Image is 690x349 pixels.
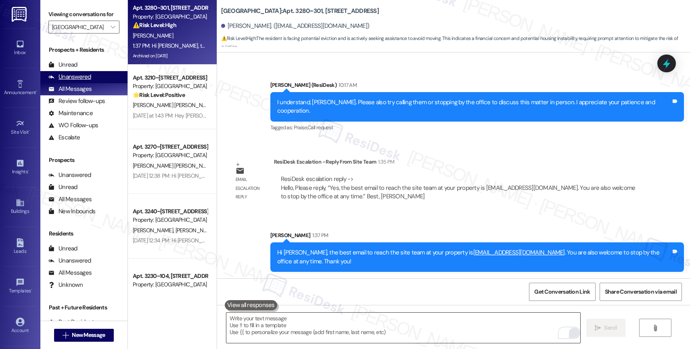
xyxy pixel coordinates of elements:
div: Property: [GEOGRAPHIC_DATA] [133,216,207,224]
button: New Message [54,329,114,342]
span: New Message [72,331,105,339]
a: Templates • [4,275,36,297]
i:  [652,325,658,331]
div: All Messages [48,269,92,277]
div: Review follow-ups [48,97,105,105]
a: Insights • [4,156,36,178]
div: Property: [GEOGRAPHIC_DATA] [133,13,207,21]
span: [PERSON_NAME] [133,32,173,39]
div: Unread [48,61,77,69]
img: ResiDesk Logo [12,7,28,22]
button: Get Conversation Link [529,283,595,301]
button: Send [586,319,625,337]
i:  [63,332,69,338]
div: Prospects [40,156,128,164]
div: 10:17 AM [337,81,357,89]
div: Apt. 3280~301, [STREET_ADDRESS] [133,4,207,12]
div: All Messages [48,195,92,204]
span: [PERSON_NAME] [133,227,176,234]
div: All Messages [48,85,92,93]
div: 1:37 PM: Hi [PERSON_NAME], the best email to reach the site team at your property is [EMAIL_ADDRE... [133,42,573,49]
div: Unanswered [48,171,91,179]
span: [PERSON_NAME] [133,291,176,299]
div: Hi [PERSON_NAME], the best email to reach the site team at your property is . You are also welcom... [277,248,671,266]
span: [PERSON_NAME] [PERSON_NAME] [133,162,217,169]
span: [PERSON_NAME] [175,291,215,299]
a: Account [4,315,36,337]
span: Get Conversation Link [534,288,590,296]
span: : The resident is facing potential eviction and is actively seeking assistance to avoid moving. T... [221,34,690,52]
span: • [28,168,29,173]
div: Email escalation reply [236,175,267,201]
strong: ⚠️ Risk Level: High [133,21,176,29]
div: ResiDesk Escalation - Reply From Site Team [274,158,643,169]
span: [PERSON_NAME] [175,227,218,234]
a: [EMAIL_ADDRESS][DOMAIN_NAME] [473,248,565,256]
div: Tagged as: [270,122,684,133]
a: Inbox [4,37,36,59]
div: [PERSON_NAME] [270,231,684,242]
div: Residents [40,229,128,238]
div: I understand, [PERSON_NAME]. Please also try calling them or stopping by the office to discuss th... [277,98,671,116]
span: • [31,287,32,292]
div: Past + Future Residents [40,303,128,312]
div: Escalate [48,133,80,142]
div: Prospects + Residents [40,46,128,54]
div: 1:37 PM [310,231,328,240]
a: Site Visit • [4,117,36,139]
button: Share Conversation via email [600,283,682,301]
div: Past Residents [48,318,97,326]
label: Viewing conversations for [48,8,119,21]
span: [PERSON_NAME] [PERSON_NAME] [133,101,215,109]
i:  [111,24,115,30]
div: WO Follow-ups [48,121,98,130]
a: Leads [4,236,36,258]
span: Call request [307,124,333,131]
div: Unanswered [48,73,91,81]
span: • [29,128,30,134]
div: Unread [48,244,77,253]
div: [PERSON_NAME] (ResiDesk) [270,81,684,92]
span: • [36,88,37,94]
div: Maintenance [48,109,93,118]
i:  [595,325,601,331]
div: Apt. 3270~[STREET_ADDRESS] [133,143,207,151]
div: 1:35 PM [376,158,394,166]
div: Archived on [DATE] [132,51,208,61]
div: Apt. 3240~[STREET_ADDRESS] [133,207,207,216]
div: Unknown [48,281,83,289]
div: Property: [GEOGRAPHIC_DATA] [133,82,207,90]
a: Buildings [4,196,36,218]
div: Apt. 3210~[STREET_ADDRESS] [133,74,207,82]
div: New Inbounds [48,207,95,216]
div: Property: [GEOGRAPHIC_DATA] [133,280,207,289]
div: Apt. 3230~104, [STREET_ADDRESS] [133,272,207,280]
b: [GEOGRAPHIC_DATA]: Apt. 3280~301, [STREET_ADDRESS] [221,7,379,15]
textarea: To enrich screen reader interactions, please activate Accessibility in Grammarly extension settings [226,313,580,343]
strong: 🌟 Risk Level: Positive [133,91,185,99]
div: Unanswered [48,256,91,265]
div: Property: [GEOGRAPHIC_DATA] [133,151,207,160]
input: All communities [52,21,107,34]
div: ResiDesk escalation reply -> Hello, Please reply, “Yes, the best email to reach the site team at ... [281,175,636,200]
span: Send [604,324,617,332]
div: Unread [48,183,77,191]
span: Share Conversation via email [605,288,677,296]
div: [PERSON_NAME]. ([EMAIL_ADDRESS][DOMAIN_NAME]) [221,22,370,30]
span: Praise , [294,124,307,131]
strong: ⚠️ Risk Level: High [221,35,256,42]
